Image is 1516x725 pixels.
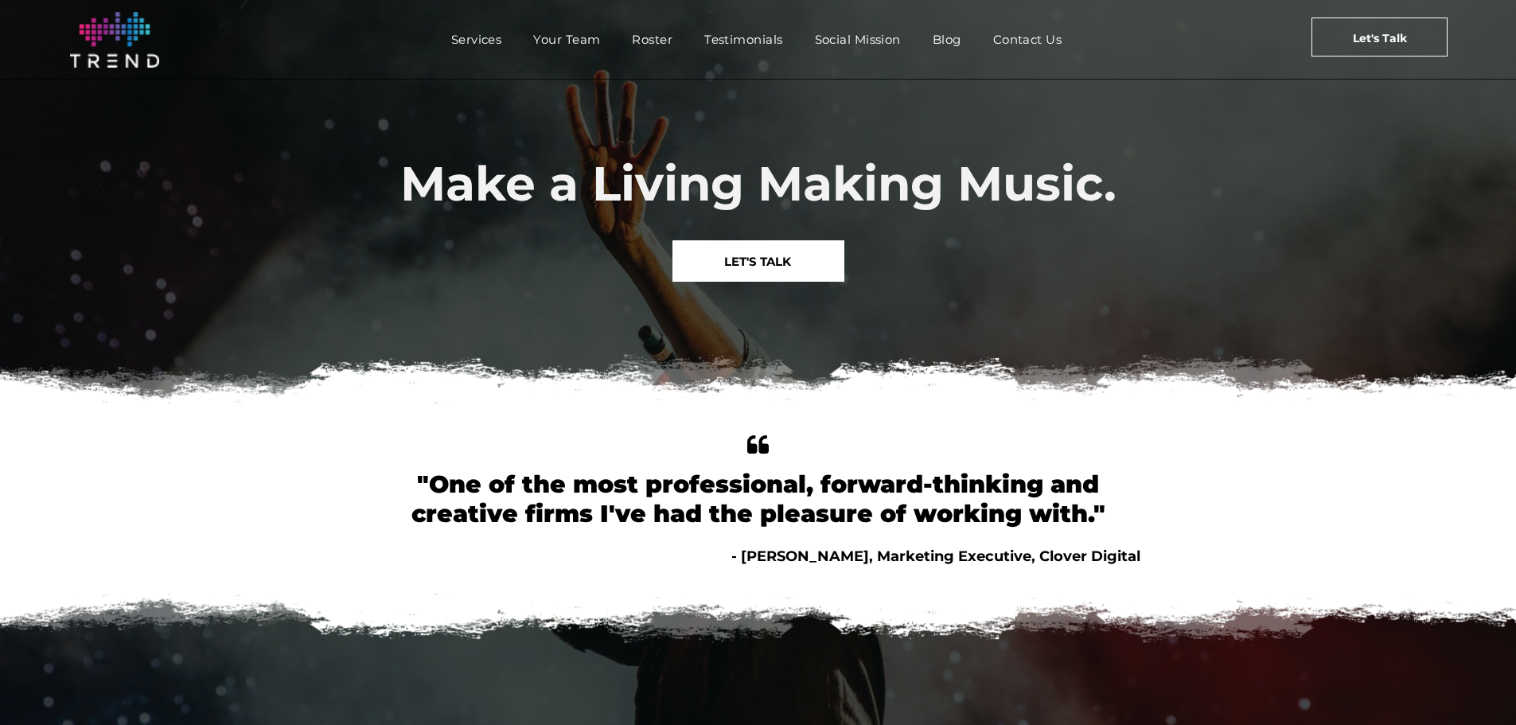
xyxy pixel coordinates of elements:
[400,154,1117,212] span: Make a Living Making Music.
[411,470,1105,528] font: "One of the most professional, forward-thinking and creative firms I've had the pleasure of worki...
[977,28,1078,51] a: Contact Us
[731,548,1140,565] span: - [PERSON_NAME], Marketing Executive, Clover Digital
[1353,18,1407,58] span: Let's Talk
[1311,18,1448,57] a: Let's Talk
[917,28,977,51] a: Blog
[799,28,917,51] a: Social Mission
[688,28,798,51] a: Testimonials
[724,241,791,282] span: LET'S TALK
[616,28,688,51] a: Roster
[70,12,159,68] img: logo
[517,28,616,51] a: Your Team
[435,28,518,51] a: Services
[672,240,844,282] a: LET'S TALK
